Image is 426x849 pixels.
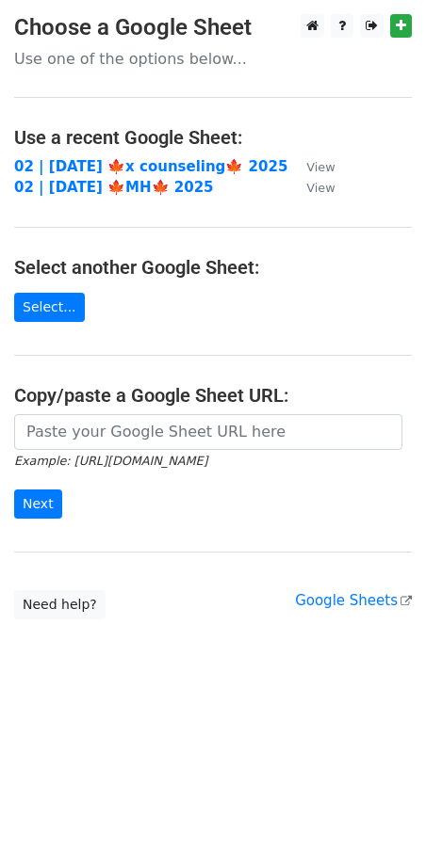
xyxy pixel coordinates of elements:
[14,158,287,175] a: 02 | [DATE] 🍁x counseling🍁 2025
[14,126,412,149] h4: Use a recent Google Sheet:
[14,384,412,407] h4: Copy/paste a Google Sheet URL:
[14,179,214,196] a: 02 | [DATE] 🍁MH🍁 2025
[287,179,335,196] a: View
[14,489,62,519] input: Next
[306,181,335,195] small: View
[14,590,106,619] a: Need help?
[14,414,402,450] input: Paste your Google Sheet URL here
[287,158,335,175] a: View
[295,592,412,609] a: Google Sheets
[14,256,412,279] h4: Select another Google Sheet:
[14,454,207,468] small: Example: [URL][DOMAIN_NAME]
[14,293,85,322] a: Select...
[306,160,335,174] small: View
[14,49,412,69] p: Use one of the options below...
[14,14,412,41] h3: Choose a Google Sheet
